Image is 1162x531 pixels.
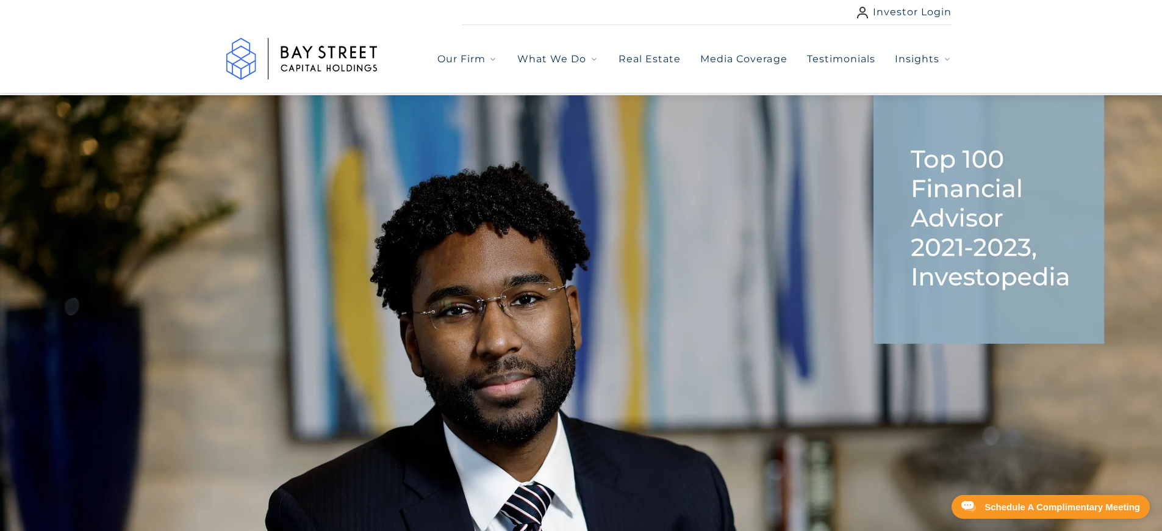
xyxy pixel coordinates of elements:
a: Investor Login [857,5,952,20]
button: What We Do [517,52,598,67]
a: Go to home page [210,25,393,93]
a: Media Coverage [700,52,787,67]
button: Our Firm [437,52,498,67]
img: user icon [857,7,868,18]
img: Logo [210,25,393,93]
button: Insights [895,52,952,67]
a: Real Estate [619,52,681,67]
div: Schedule A Complimentary Meeting [984,502,1140,511]
span: Our Firm [437,52,486,67]
span: What We Do [517,52,586,67]
span: Insights [895,52,939,67]
a: Testimonials [807,52,875,67]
